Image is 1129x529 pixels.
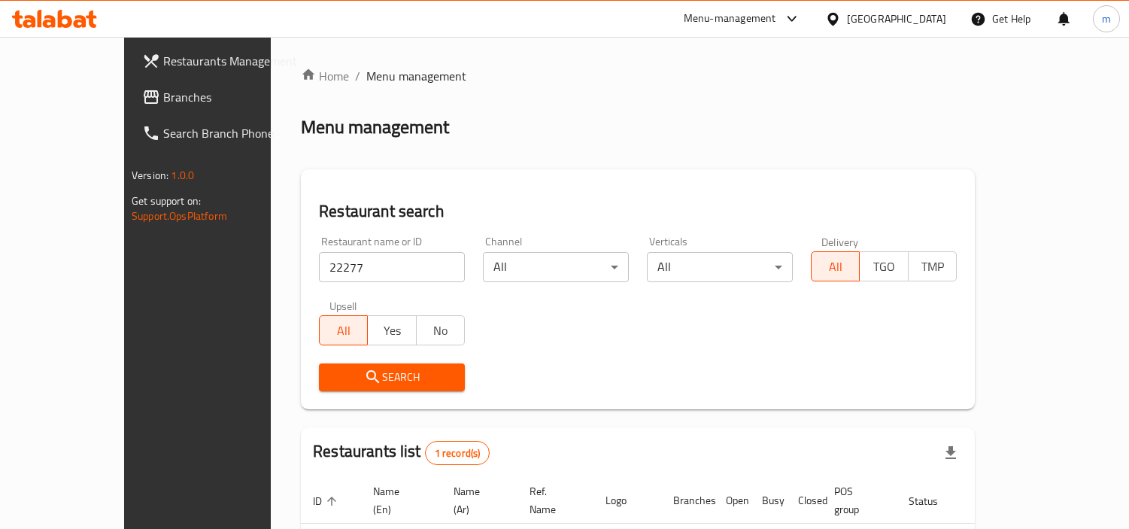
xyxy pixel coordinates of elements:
span: Menu management [366,67,466,85]
button: TMP [908,251,957,281]
span: No [423,320,459,342]
th: Closed [786,478,822,524]
button: All [811,251,860,281]
span: Get support on: [132,191,201,211]
span: Name (En) [373,482,423,518]
span: Name (Ar) [454,482,499,518]
span: m [1102,11,1111,27]
span: 1.0.0 [171,166,194,185]
span: Status [909,492,958,510]
span: TGO [866,256,902,278]
div: Menu-management [684,10,776,28]
span: Ref. Name [530,482,575,518]
a: Restaurants Management [130,43,313,79]
li: / [355,67,360,85]
h2: Restaurant search [319,200,957,223]
div: All [647,252,793,282]
span: Search [331,368,453,387]
span: All [326,320,362,342]
nav: breadcrumb [301,67,975,85]
a: Branches [130,79,313,115]
div: All [483,252,629,282]
span: 1 record(s) [426,446,490,461]
button: No [416,315,465,345]
a: Home [301,67,349,85]
span: Branches [163,88,301,106]
span: Version: [132,166,168,185]
div: Total records count [425,441,490,465]
button: Search [319,363,465,391]
th: Open [714,478,750,524]
h2: Restaurants list [313,440,490,465]
input: Search for restaurant name or ID.. [319,252,465,282]
th: Logo [593,478,661,524]
a: Support.OpsPlatform [132,206,227,226]
th: Branches [661,478,714,524]
a: Search Branch Phone [130,115,313,151]
button: All [319,315,368,345]
button: TGO [859,251,908,281]
span: ID [313,492,341,510]
th: Busy [750,478,786,524]
span: TMP [915,256,951,278]
span: Restaurants Management [163,52,301,70]
label: Upsell [329,300,357,311]
button: Yes [367,315,416,345]
h2: Menu management [301,115,449,139]
div: [GEOGRAPHIC_DATA] [847,11,946,27]
label: Delivery [821,236,859,247]
span: Yes [374,320,410,342]
span: POS group [834,482,879,518]
span: Search Branch Phone [163,124,301,142]
span: All [818,256,854,278]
